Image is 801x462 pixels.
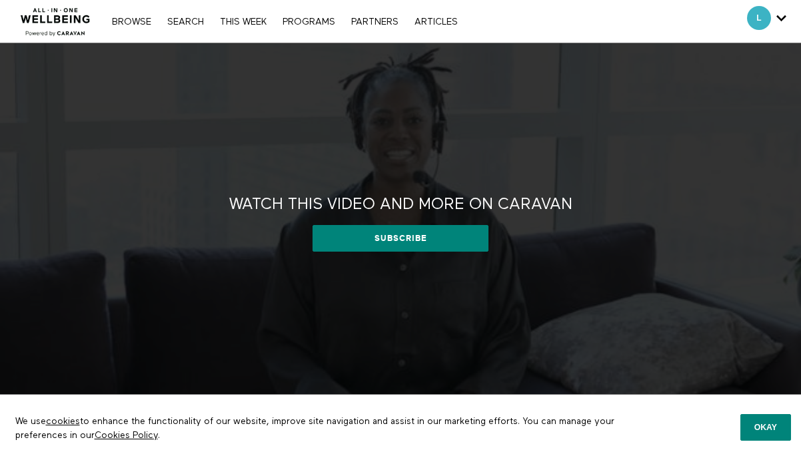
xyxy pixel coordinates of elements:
[740,414,791,441] button: Okay
[408,17,464,27] a: ARTICLES
[161,17,211,27] a: Search
[229,194,572,215] h2: Watch this video and more on CARAVAN
[5,405,626,452] p: We use to enhance the functionality of our website, improve site navigation and assist in our mar...
[213,17,273,27] a: THIS WEEK
[105,17,158,27] a: Browse
[105,15,464,28] nav: Primary
[95,431,158,440] a: Cookies Policy
[46,417,80,426] a: cookies
[313,225,488,252] a: Subscribe
[345,17,405,27] a: PARTNERS
[276,17,342,27] a: PROGRAMS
